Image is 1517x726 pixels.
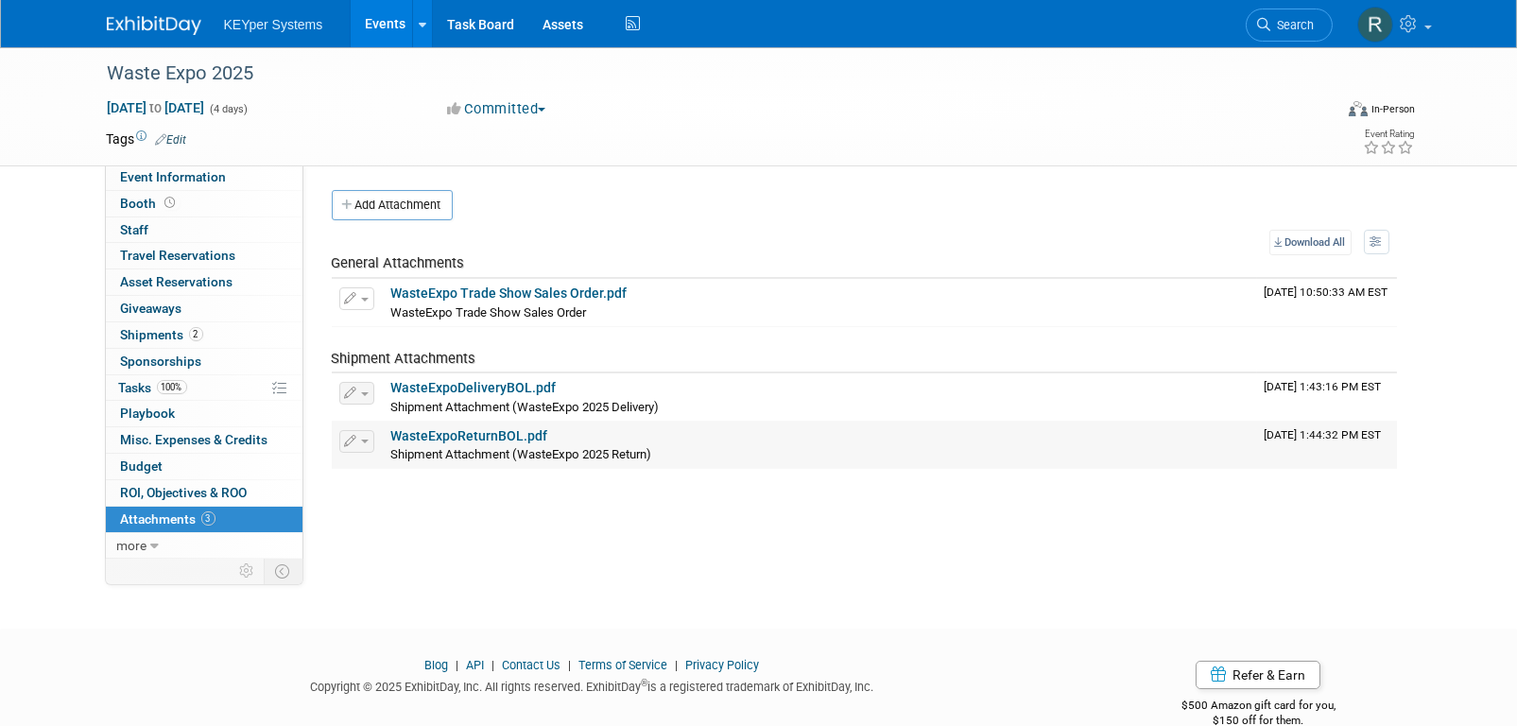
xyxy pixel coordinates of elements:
div: Waste Expo 2025 [101,57,1304,91]
a: Privacy Policy [685,658,759,672]
a: WasteExpoReturnBOL.pdf [391,428,548,443]
a: ROI, Objectives & ROO [106,480,302,506]
span: 100% [157,380,187,394]
td: Upload Timestamp [1257,373,1397,421]
span: | [563,658,576,672]
span: KEYper Systems [224,17,323,32]
span: 2 [189,327,203,341]
a: Asset Reservations [106,269,302,295]
span: | [451,658,463,672]
span: [DATE] [DATE] [107,99,206,116]
span: Upload Timestamp [1265,380,1382,393]
a: Search [1246,9,1333,42]
img: Rachel Coleman [1357,7,1393,43]
a: Booth [106,191,302,216]
span: ROI, Objectives & ROO [121,485,248,500]
span: Staff [121,222,149,237]
span: Shipment Attachments [332,350,476,367]
a: Sponsorships [106,349,302,374]
span: Booth [121,196,180,211]
img: ExhibitDay [107,16,201,35]
a: Staff [106,217,302,243]
span: (4 days) [209,103,249,115]
span: Event Information [121,169,227,184]
span: Attachments [121,511,215,527]
a: Download All [1269,230,1352,255]
span: | [487,658,499,672]
td: Upload Timestamp [1257,422,1397,469]
button: Committed [440,99,553,119]
span: Asset Reservations [121,274,233,289]
a: Refer & Earn [1196,661,1320,689]
a: more [106,533,302,559]
span: Tasks [119,380,187,395]
a: WasteExpo Trade Show Sales Order.pdf [391,285,628,301]
sup: ® [641,678,647,688]
span: Giveaways [121,301,182,316]
span: 3 [201,511,215,526]
span: Search [1271,18,1315,32]
span: | [670,658,682,672]
img: Format-Inperson.png [1349,101,1368,116]
a: Tasks100% [106,375,302,401]
span: Shipment Attachment (WasteExpo 2025 Return) [391,447,652,461]
a: Misc. Expenses & Credits [106,427,302,453]
a: Terms of Service [578,658,667,672]
a: API [466,658,484,672]
span: to [147,100,165,115]
td: Tags [107,130,187,148]
td: Upload Timestamp [1257,279,1397,326]
span: Travel Reservations [121,248,236,263]
span: General Attachments [332,254,465,271]
span: Misc. Expenses & Credits [121,432,268,447]
span: Upload Timestamp [1265,285,1388,299]
div: Event Rating [1363,130,1414,139]
span: more [117,538,147,553]
span: WasteExpo Trade Show Sales Order [391,305,587,320]
a: Travel Reservations [106,243,302,268]
a: Contact Us [502,658,560,672]
a: WasteExpoDeliveryBOL.pdf [391,380,557,395]
a: Budget [106,454,302,479]
a: Playbook [106,401,302,426]
td: Toggle Event Tabs [264,559,302,583]
a: Blog [424,658,448,672]
span: Playbook [121,406,176,421]
a: Shipments2 [106,322,302,348]
span: Budget [121,458,164,474]
a: Attachments3 [106,507,302,532]
div: Copyright © 2025 ExhibitDay, Inc. All rights reserved. ExhibitDay is a registered trademark of Ex... [107,674,1078,696]
a: Giveaways [106,296,302,321]
div: In-Person [1370,102,1415,116]
a: Edit [156,133,187,147]
a: Event Information [106,164,302,190]
div: Event Format [1221,98,1416,127]
span: Shipment Attachment (WasteExpo 2025 Delivery) [391,400,660,414]
span: Booth not reserved yet [162,196,180,210]
span: Upload Timestamp [1265,428,1382,441]
td: Personalize Event Tab Strip [232,559,265,583]
button: Add Attachment [332,190,453,220]
span: Shipments [121,327,203,342]
span: Sponsorships [121,354,202,369]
